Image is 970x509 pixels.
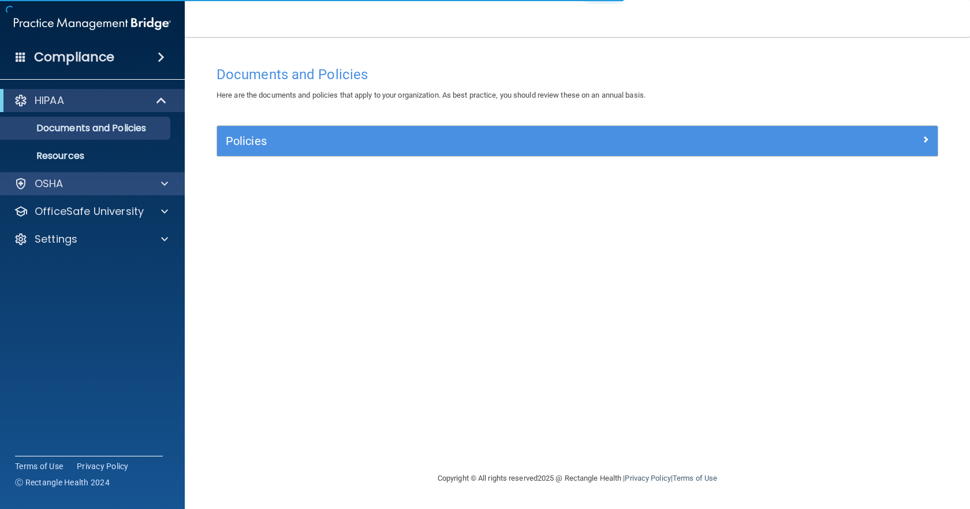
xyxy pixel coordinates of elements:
div: Copyright © All rights reserved 2025 @ Rectangle Health | | [367,460,788,497]
a: HIPAA [14,94,167,107]
p: OfficeSafe University [35,205,144,218]
iframe: Drift Widget Chat Controller [770,427,956,473]
span: Here are the documents and policies that apply to your organization. As best practice, you should... [217,91,646,99]
a: Terms of Use [673,474,717,482]
a: Policies [226,132,929,150]
p: Resources [8,150,165,162]
span: Ⓒ Rectangle Health 2024 [15,477,110,488]
a: Privacy Policy [77,460,129,472]
p: Documents and Policies [8,122,165,134]
h4: Compliance [34,49,114,65]
h4: Documents and Policies [217,67,938,82]
p: HIPAA [35,94,64,107]
p: OSHA [35,177,64,191]
a: Privacy Policy [625,474,670,482]
p: Settings [35,232,77,246]
a: Terms of Use [15,460,63,472]
h5: Policies [226,135,749,147]
a: Settings [14,232,168,246]
a: OfficeSafe University [14,205,168,218]
img: PMB logo [14,12,171,35]
a: OSHA [14,177,168,191]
